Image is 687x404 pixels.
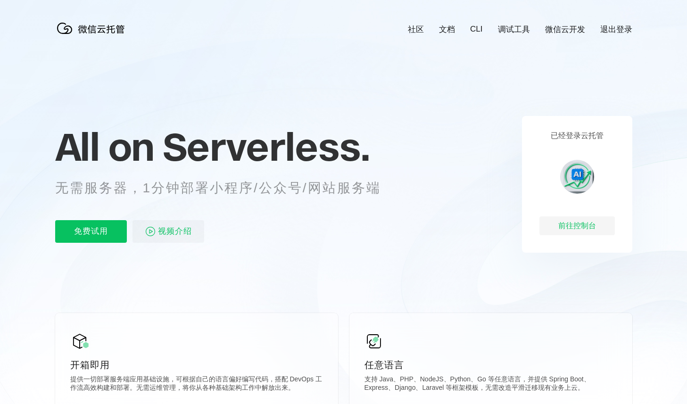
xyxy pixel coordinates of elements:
img: video_play.svg [145,226,156,237]
a: 社区 [408,24,424,35]
div: 前往控制台 [539,216,615,235]
p: 开箱即用 [70,358,323,371]
a: 文档 [439,24,455,35]
p: 无需服务器，1分钟部署小程序/公众号/网站服务端 [55,179,398,198]
p: 已经登录云托管 [551,131,604,141]
a: CLI [470,25,482,34]
p: 任意语言 [364,358,617,371]
p: 免费试用 [55,220,127,243]
p: 提供一切部署服务端应用基础设施，可根据自己的语言偏好编写代码，搭配 DevOps 工作流高效构建和部署。无需运维管理，将你从各种基础架构工作中解放出来。 [70,375,323,394]
a: 微信云托管 [55,31,131,39]
a: 微信云开发 [545,24,585,35]
img: 微信云托管 [55,19,131,38]
a: 调试工具 [498,24,530,35]
p: 支持 Java、PHP、NodeJS、Python、Go 等任意语言，并提供 Spring Boot、Express、Django、Laravel 等框架模板，无需改造平滑迁移现有业务上云。 [364,375,617,394]
span: 视频介绍 [158,220,192,243]
span: All on [55,123,154,170]
a: 退出登录 [600,24,632,35]
span: Serverless. [163,123,370,170]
